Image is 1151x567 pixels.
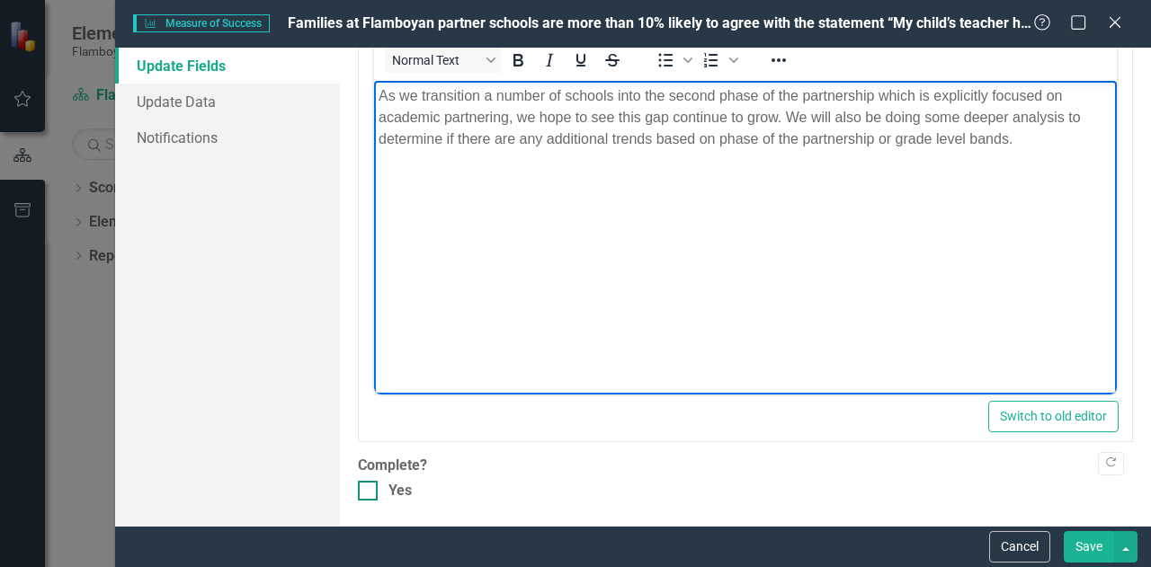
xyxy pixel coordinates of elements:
[4,105,738,148] p: When the percentage of just strongly agree responses are looked at, then the gap is 8.4% (52.5% c...
[4,4,738,91] p: Early analysis from the SY24-25 Panorama survey reveals that current and graduated partner school...
[988,401,1119,432] button: Switch to old editor
[597,48,628,73] button: Strikethrough
[115,84,340,120] a: Update Data
[358,456,1133,476] label: Complete?
[503,48,533,73] button: Bold
[989,531,1050,563] button: Cancel
[566,48,596,73] button: Underline
[650,48,695,73] div: Bullet list
[534,48,565,73] button: Italic
[385,48,502,73] button: Block Normal Text
[115,48,340,84] a: Update Fields
[388,481,412,501] div: Yes
[392,53,480,67] span: Normal Text
[696,48,741,73] div: Numbered list
[763,48,794,73] button: Reveal or hide additional toolbar items
[1064,531,1114,563] button: Save
[133,14,270,32] span: Measure of Success
[374,81,1117,394] iframe: Rich Text Area
[115,120,340,155] a: Notifications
